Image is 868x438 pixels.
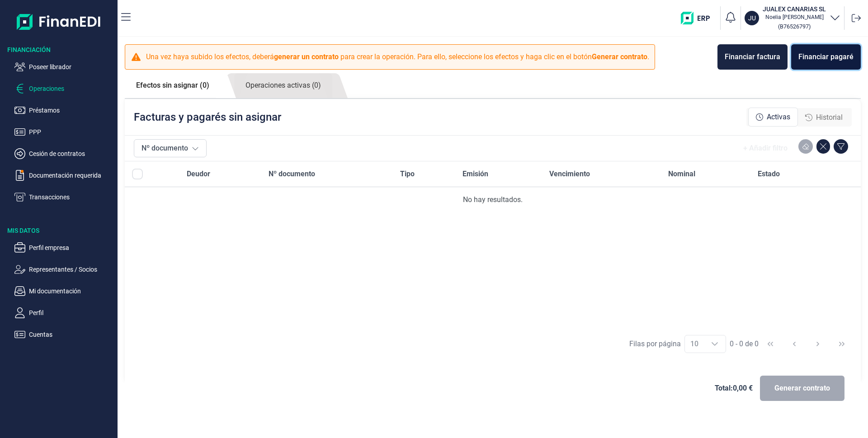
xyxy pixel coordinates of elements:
[14,83,114,94] button: Operaciones
[29,329,114,340] p: Cuentas
[462,169,488,179] span: Emisión
[745,5,840,32] button: JUJUALEX CANARIAS SLNoelia [PERSON_NAME](B76526797)
[14,242,114,253] button: Perfil empresa
[763,14,826,21] p: Noelia [PERSON_NAME]
[132,194,854,205] div: No hay resultados.
[132,169,143,179] div: All items unselected
[29,105,114,116] p: Préstamos
[725,52,780,62] div: Financiar factura
[798,52,854,62] div: Financiar pagaré
[783,333,805,355] button: Previous Page
[134,110,281,124] p: Facturas y pagarés sin asignar
[29,83,114,94] p: Operaciones
[778,23,811,30] small: Copiar cif
[29,242,114,253] p: Perfil empresa
[704,335,726,353] div: Choose
[29,307,114,318] p: Perfil
[629,339,681,349] div: Filas por página
[767,112,790,122] span: Activas
[29,127,114,137] p: PPP
[14,170,114,181] button: Documentación requerida
[14,264,114,275] button: Representantes / Socios
[730,340,759,348] span: 0 - 0 de 0
[269,169,315,179] span: Nº documento
[758,169,780,179] span: Estado
[14,127,114,137] button: PPP
[715,383,753,394] span: Total: 0,00 €
[816,112,843,123] span: Historial
[14,307,114,318] button: Perfil
[29,61,114,72] p: Poseer librador
[831,333,853,355] button: Last Page
[807,333,829,355] button: Next Page
[187,169,210,179] span: Deudor
[17,7,101,36] img: Logo de aplicación
[798,108,850,127] div: Historial
[592,52,647,61] b: Generar contrato
[14,192,114,203] button: Transacciones
[29,192,114,203] p: Transacciones
[549,169,590,179] span: Vencimiento
[763,5,826,14] h3: JUALEX CANARIAS SL
[14,61,114,72] button: Poseer librador
[14,105,114,116] button: Préstamos
[274,52,339,61] b: generar un contrato
[14,148,114,159] button: Cesión de contratos
[668,169,695,179] span: Nominal
[400,169,415,179] span: Tipo
[125,73,221,98] a: Efectos sin asignar (0)
[748,108,798,127] div: Activas
[29,148,114,159] p: Cesión de contratos
[29,170,114,181] p: Documentación requerida
[29,286,114,297] p: Mi documentación
[29,264,114,275] p: Representantes / Socios
[681,12,717,24] img: erp
[748,14,756,23] p: JU
[134,139,207,157] button: Nº documento
[234,73,332,98] a: Operaciones activas (0)
[759,333,781,355] button: First Page
[717,44,788,70] button: Financiar factura
[14,329,114,340] button: Cuentas
[791,44,861,70] button: Financiar pagaré
[146,52,649,62] p: Una vez haya subido los efectos, deberá para crear la operación. Para ello, seleccione los efecto...
[14,286,114,297] button: Mi documentación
